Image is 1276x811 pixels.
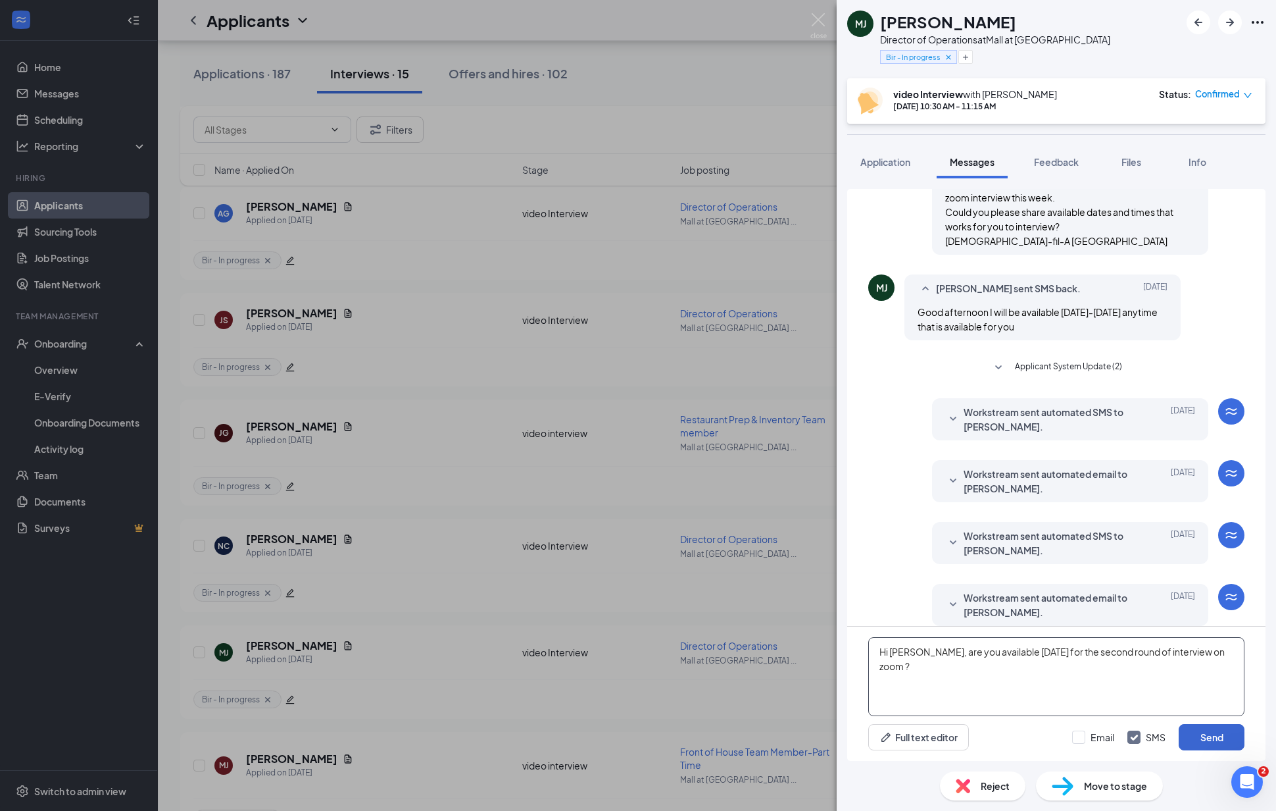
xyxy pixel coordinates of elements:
iframe: Intercom live chat [1231,766,1263,798]
span: Workstream sent automated SMS to [PERSON_NAME]. [964,529,1136,558]
svg: SmallChevronDown [945,473,961,489]
button: SmallChevronDownApplicant System Update (2) [991,360,1122,376]
svg: Cross [944,53,953,62]
svg: Pen [879,731,893,744]
span: Confirmed [1195,88,1240,101]
svg: SmallChevronDown [945,597,961,613]
button: ArrowLeftNew [1187,11,1210,34]
span: Reject [981,779,1010,793]
span: Good afternoon I will be available [DATE]-[DATE] anytime that is available for you [918,306,1158,332]
span: Messages [950,156,994,168]
button: Send [1179,724,1244,750]
svg: ArrowLeftNew [1190,14,1206,30]
div: MJ [876,281,887,294]
svg: Ellipses [1250,14,1265,30]
div: Director of Operations at Mall at [GEOGRAPHIC_DATA] [880,33,1110,46]
svg: SmallChevronDown [945,411,961,427]
span: down [1243,91,1252,100]
span: Applicant System Update (2) [1015,360,1122,376]
span: Workstream sent automated SMS to [PERSON_NAME]. [964,405,1136,434]
span: Thank You for applying, We would like to schedule a 45 min zoom interview this week. Could you pl... [945,177,1192,247]
span: Bir - In progress [886,51,941,63]
textarea: Hi [PERSON_NAME], are you available [DATE] for the second round of interview on zoom ? [868,637,1244,716]
svg: SmallChevronDown [991,360,1006,376]
svg: SmallChevronUp [918,281,933,297]
span: Move to stage [1084,779,1147,793]
span: Workstream sent automated email to [PERSON_NAME]. [964,467,1136,496]
span: [PERSON_NAME] sent SMS back. [936,281,1081,297]
h1: [PERSON_NAME] [880,11,1016,33]
span: Workstream sent automated email to [PERSON_NAME]. [964,590,1136,619]
svg: Plus [962,53,969,61]
div: with [PERSON_NAME] [893,88,1057,101]
span: Files [1121,156,1141,168]
svg: SmallChevronDown [945,535,961,551]
span: [DATE] [1171,590,1195,619]
span: [DATE] [1171,529,1195,558]
span: [DATE] [1171,467,1195,496]
span: Feedback [1034,156,1079,168]
svg: WorkstreamLogo [1223,404,1239,419]
span: Info [1189,156,1206,168]
button: Full text editorPen [868,724,969,750]
button: Plus [958,50,973,64]
span: Application [860,156,910,168]
div: Status : [1159,88,1191,101]
span: 2 [1258,766,1269,777]
div: [DATE] 10:30 AM - 11:15 AM [893,101,1057,112]
div: MJ [855,17,866,30]
svg: ArrowRight [1222,14,1238,30]
button: ArrowRight [1218,11,1242,34]
svg: WorkstreamLogo [1223,465,1239,481]
b: video Interview [893,88,963,100]
span: [DATE] [1171,405,1195,434]
span: [DATE] [1143,281,1167,297]
svg: WorkstreamLogo [1223,589,1239,605]
svg: WorkstreamLogo [1223,527,1239,543]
